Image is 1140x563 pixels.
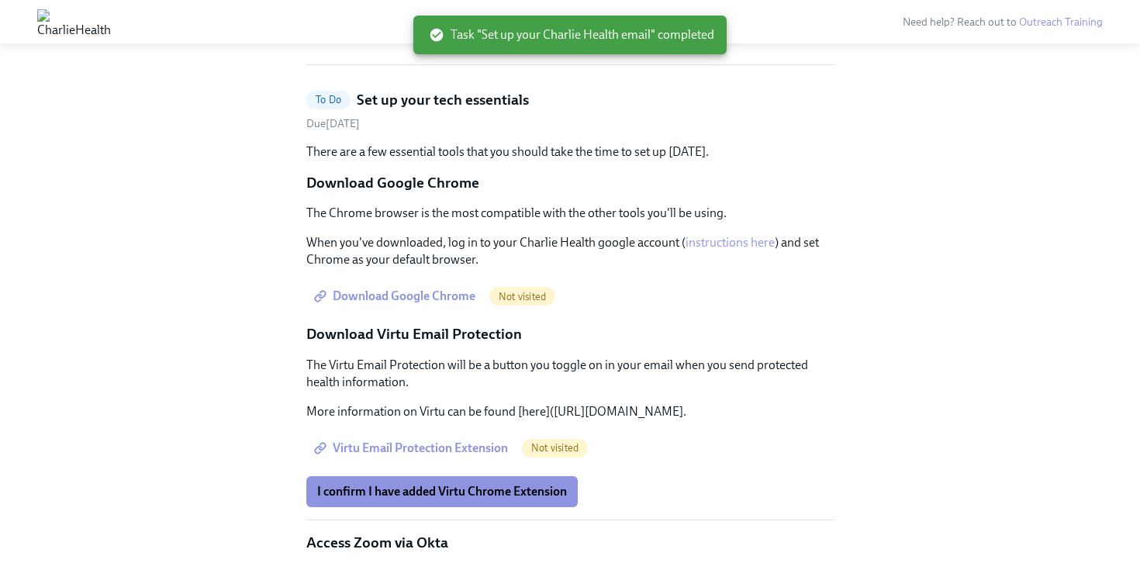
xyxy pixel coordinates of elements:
a: Outreach Training [1019,16,1103,29]
span: Not visited [489,291,555,302]
span: Need help? Reach out to [903,16,1103,29]
p: More information on Virtu can be found [here]([URL][DOMAIN_NAME]. [306,403,834,420]
img: CharlieHealth [37,9,111,34]
p: There are a few essential tools that you should take the time to set up [DATE]. [306,143,834,161]
span: I confirm I have added Virtu Chrome Extension [317,484,567,499]
a: Download Google Chrome [306,281,486,312]
span: To Do [306,94,351,105]
p: Download Virtu Email Protection [306,324,834,344]
p: The Chrome browser is the most compatible with the other tools you'll be using. [306,205,834,222]
span: Task "Set up your Charlie Health email" completed [429,26,714,43]
a: To DoSet up your tech essentialsDue[DATE] [306,90,834,131]
span: Virtu Email Protection Extension [317,440,508,456]
p: Access Zoom via Okta [306,533,834,553]
span: Tuesday, October 7th 2025, 10:00 am [306,117,360,130]
button: I confirm I have added Virtu Chrome Extension [306,476,578,507]
span: Download Google Chrome [317,288,475,304]
p: When you've downloaded, log in to your Charlie Health google account ( ) and set Chrome as your d... [306,234,834,268]
a: Virtu Email Protection Extension [306,433,519,464]
span: Not visited [522,442,588,454]
a: instructions here [686,235,775,250]
p: Download Google Chrome [306,173,834,193]
h5: Set up your tech essentials [357,90,529,110]
p: The Virtu Email Protection will be a button you toggle on in your email when you send protected h... [306,357,834,391]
